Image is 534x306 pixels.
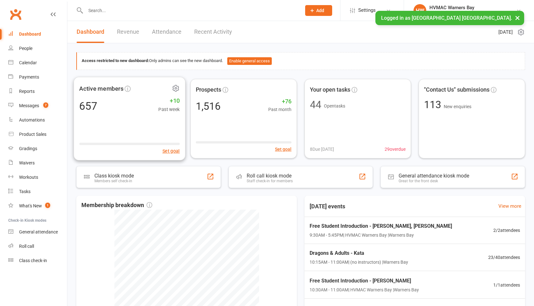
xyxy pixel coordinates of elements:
[152,21,181,43] a: Attendance
[196,101,221,111] div: 1,516
[268,106,291,113] span: Past month
[310,259,408,266] span: 10:15AM - 11:00AM | (no instructors) | Warners Bay
[275,146,291,153] button: Set goal
[414,4,426,17] div: HW
[8,239,67,254] a: Roll call
[358,3,376,17] span: Settings
[512,11,523,24] button: ×
[81,201,152,210] span: Membership breakdown
[424,99,444,111] span: 113
[82,58,149,63] strong: Access restricted to new dashboard:
[444,104,471,109] span: New enquiries
[399,173,469,179] div: General attendance kiosk mode
[8,225,67,239] a: General attendance kiosk mode
[19,31,41,37] div: Dashboard
[399,179,469,183] div: Great for the front desk
[8,27,67,41] a: Dashboard
[19,132,46,137] div: Product Sales
[19,203,42,208] div: What's New
[310,100,321,110] div: 44
[162,147,180,155] button: Set goal
[324,103,345,108] span: Open tasks
[310,222,452,230] span: Free Student Introduction - [PERSON_NAME], [PERSON_NAME]
[19,189,31,194] div: Tasks
[8,127,67,142] a: Product Sales
[194,21,232,43] a: Recent Activity
[429,5,516,10] div: HVMAC Warners Bay
[247,173,293,179] div: Roll call kiosk mode
[158,105,180,113] span: Past week
[424,85,489,94] span: "Contact Us" submissions
[310,286,419,293] span: 10:30AM - 11:00AM | HVMAC Warners Bay | Warners Bay
[310,249,408,257] span: Dragons & Adults - Kata
[19,258,47,263] div: Class check-in
[43,102,48,108] span: 7
[8,113,67,127] a: Automations
[498,202,521,210] a: View more
[8,254,67,268] a: Class kiosk mode
[493,282,520,289] span: 1 / 1 attendees
[305,5,332,16] button: Add
[268,97,291,106] span: +76
[8,6,24,22] a: Clubworx
[227,57,272,65] button: Enable general access
[19,60,37,65] div: Calendar
[310,85,350,94] span: Your open tasks
[429,10,516,16] div: [GEOGRAPHIC_DATA] [GEOGRAPHIC_DATA]
[381,15,512,21] span: Logged in as [GEOGRAPHIC_DATA] [GEOGRAPHIC_DATA].
[310,277,419,285] span: Free Student Introduction - [PERSON_NAME]
[19,74,39,80] div: Payments
[247,179,293,183] div: Staff check-in for members
[94,179,134,183] div: Members self check-in
[19,229,58,234] div: General attendance
[19,175,38,180] div: Workouts
[84,6,297,15] input: Search...
[94,173,134,179] div: Class kiosk mode
[8,41,67,56] a: People
[385,146,406,153] span: 29 overdue
[158,96,180,105] span: +10
[19,244,34,249] div: Roll call
[310,232,452,239] span: 9:30AM - 5:45PM | HVMAC Warners Bay | Warners Bay
[45,203,50,208] span: 1
[310,146,334,153] span: 8 Due [DATE]
[488,254,520,261] span: 23 / 40 attendees
[19,103,39,108] div: Messages
[8,184,67,199] a: Tasks
[493,227,520,234] span: 2 / 2 attendees
[79,100,97,111] div: 657
[82,57,520,65] div: Only admins can see the new dashboard.
[8,142,67,156] a: Gradings
[19,89,35,94] div: Reports
[316,8,324,13] span: Add
[8,170,67,184] a: Workouts
[8,99,67,113] a: Messages 7
[19,146,37,151] div: Gradings
[19,160,35,165] div: Waivers
[8,84,67,99] a: Reports
[19,117,45,122] div: Automations
[8,70,67,84] a: Payments
[19,46,32,51] div: People
[117,21,139,43] a: Revenue
[8,156,67,170] a: Waivers
[8,56,67,70] a: Calendar
[196,85,221,94] span: Prospects
[305,201,350,212] h3: [DATE] events
[8,199,67,213] a: What's New1
[77,21,104,43] a: Dashboard
[79,84,123,93] span: Active members
[498,28,513,36] span: [DATE]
